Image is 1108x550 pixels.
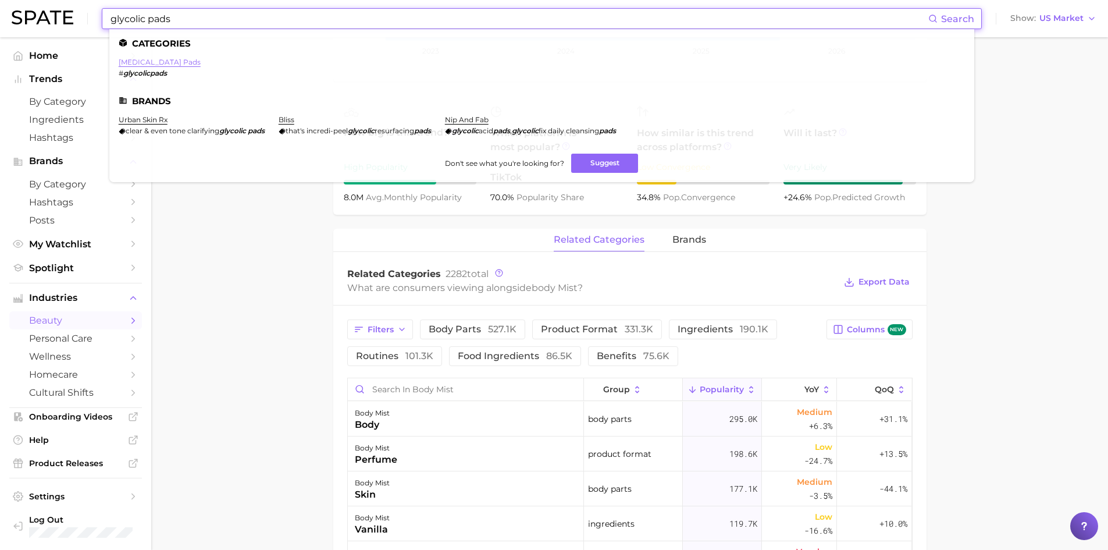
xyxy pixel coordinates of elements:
span: ingredients [588,517,635,531]
span: related categories [554,235,644,245]
span: Popularity [700,385,744,394]
span: Columns [847,324,906,335]
span: wellness [29,351,122,362]
button: body mistskinbody parts177.1kMedium-3.5%-44.1% [348,471,912,506]
div: body mist [355,476,390,490]
span: beauty [29,315,122,326]
a: [MEDICAL_DATA] pads [119,58,201,66]
span: popularity share [516,192,584,203]
span: Export Data [858,277,910,287]
span: Log Out [29,514,140,525]
span: Related Categories [347,268,441,279]
span: 119.7k [729,517,757,531]
button: Suggest [571,154,638,173]
li: Categories [119,38,965,48]
span: Hashtags [29,132,122,143]
span: personal care [29,333,122,344]
div: , [445,126,616,135]
span: 295.0k [729,412,757,426]
span: Trends [29,74,122,84]
span: -3.5% [809,489,832,503]
span: body parts [588,482,632,496]
span: convergence [663,192,735,203]
span: -24.7% [804,454,832,468]
span: +6.3% [809,419,832,433]
span: product format [588,447,651,461]
span: Show [1010,15,1036,22]
a: Hashtags [9,129,142,147]
span: cultural shifts [29,387,122,398]
button: body mistperfumeproduct format198.6kLow-24.7%+13.5% [348,437,912,471]
a: Hashtags [9,193,142,211]
em: pads [599,126,616,135]
span: Onboarding Videos [29,411,122,422]
span: body mist [532,282,578,293]
span: food ingredients [458,352,572,361]
button: Filters [347,320,413,339]
div: skin [355,488,390,502]
a: Log out. Currently logged in with e-mail kateri.lucas@axbeauty.com. [9,511,142,541]
abbr: popularity index [663,192,681,203]
span: resurfacing [375,126,414,135]
button: Columnsnew [826,320,912,339]
button: Export Data [841,274,912,290]
em: glycolic [512,126,539,135]
span: # [119,69,123,77]
span: 198.6k [729,447,757,461]
span: +24.6% [783,192,814,203]
button: QoQ [837,378,911,401]
span: 8.0m [344,192,366,203]
span: 2282 [446,268,467,279]
a: personal care [9,329,142,347]
button: Popularity [683,378,762,401]
div: vanilla [355,523,390,537]
span: by Category [29,96,122,107]
span: +10.0% [879,517,907,531]
img: SPATE [12,10,73,24]
span: -16.6% [804,524,832,538]
span: homecare [29,369,122,380]
div: perfume [355,453,397,467]
span: Ingredients [29,114,122,125]
a: Onboarding Videos [9,408,142,425]
em: glycolic [348,126,375,135]
a: Product Releases [9,455,142,472]
input: Search in body mist [348,378,583,400]
a: My Watchlist [9,235,142,253]
span: ingredients [678,325,768,334]
button: group [584,378,683,401]
span: Help [29,435,122,445]
a: Help [9,431,142,449]
a: beauty [9,311,142,329]
span: Low [815,510,832,524]
span: total [446,268,489,279]
span: 190.1k [740,324,768,335]
span: Product Releases [29,458,122,469]
span: Low [815,440,832,454]
a: nip and fab [445,115,489,124]
em: pads [248,126,265,135]
span: 101.3k [405,350,433,361]
em: pads [414,126,431,135]
span: Medium [797,475,832,489]
button: Brands [9,152,142,170]
abbr: average [366,192,384,203]
span: Hashtags [29,197,122,208]
span: acid [479,126,493,135]
span: benefits [597,352,669,361]
span: -44.1% [879,482,907,496]
input: Search here for a brand, industry, or ingredient [109,9,928,29]
a: bliss [279,115,294,124]
span: Posts [29,215,122,226]
span: fix daily cleansing [539,126,599,135]
li: Brands [119,96,965,106]
a: cultural shifts [9,384,142,402]
div: body mist [355,511,390,525]
span: Industries [29,293,122,303]
span: new [888,324,906,335]
span: Home [29,50,122,61]
button: body mistvanillaingredients119.7kLow-16.6%+10.0% [348,506,912,541]
a: by Category [9,175,142,193]
span: 527.1k [488,324,516,335]
span: YoY [804,385,819,394]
